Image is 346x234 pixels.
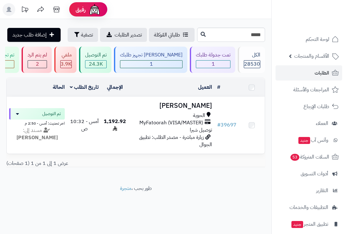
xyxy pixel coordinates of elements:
span: MyFatoorah (VISA/MASTER) [139,119,203,127]
a: تصدير الطلبات [100,28,147,42]
a: وآتس آبجديد [276,133,342,148]
a: تمت جدولة طلبك 1 [189,47,236,73]
div: [PERSON_NAME] تجهيز طلبك [120,51,183,59]
div: تم التوصيل [85,51,107,59]
span: المراجعات والأسئلة [293,85,329,94]
span: # [217,121,221,129]
div: عرض 1 إلى 1 من 1 (1 صفحات) [2,160,270,167]
a: السلات المتروكة53 [276,149,342,165]
a: طلبات الإرجاع [276,99,342,114]
span: وآتس آب [298,136,328,145]
span: 1 [196,61,230,68]
span: تصدير الطلبات [115,31,142,39]
span: زيارة مباشرة - مصدر الطلب: تطبيق الجوال [139,133,212,148]
a: الإجمالي [107,83,123,91]
span: 28530 [244,61,260,68]
a: تم التوصيل 24.3K [78,47,113,73]
span: أدوات التسويق [301,169,328,178]
div: مسند إلى: [4,127,70,141]
a: تطبيق المتجرجديد [276,217,342,232]
img: logo-2.png [303,18,340,31]
a: العملاء [276,116,342,131]
span: طلباتي المُوكلة [154,31,180,39]
span: العملاء [316,119,328,128]
span: جديد [298,137,310,144]
strong: [PERSON_NAME] [17,134,58,141]
span: 2 [28,61,47,68]
a: # [217,83,220,91]
a: تاريخ الطلب [70,83,99,91]
a: لوحة التحكم [276,32,342,47]
div: لم يتم الرد [28,51,47,59]
a: تحديثات المنصة [17,3,33,17]
a: أدوات التسويق [276,166,342,181]
span: 53 [290,154,299,161]
span: الأقسام والمنتجات [294,52,329,61]
span: لوحة التحكم [306,35,329,44]
span: التقارير [316,186,328,195]
button: تصفية [68,28,98,42]
a: [PERSON_NAME] تجهيز طلبك 1 [113,47,189,73]
span: السلات المتروكة [290,153,329,161]
a: #39697 [217,121,236,129]
span: 3.9K [61,61,71,68]
div: الكل [244,51,260,59]
span: 1,192.92 [104,118,126,133]
a: لم يتم الرد 2 [20,47,53,73]
span: طلبات الإرجاع [303,102,329,111]
span: أمس - 10:32 ص [70,118,99,133]
span: تطبيق المتجر [291,220,328,229]
span: الحوية [193,112,205,119]
span: تصفية [81,31,93,39]
span: إضافة طلب جديد [12,31,47,39]
span: التطبيقات والخدمات [289,203,328,212]
span: 24.3K [85,61,106,68]
a: التطبيقات والخدمات [276,200,342,215]
span: توصيل شبرا [190,126,212,134]
div: 24269 [85,61,106,68]
a: الحالة [53,83,65,91]
a: الطلبات [276,65,342,81]
img: ai-face.png [88,3,101,16]
div: ملغي [60,51,72,59]
a: العميل [198,83,212,91]
div: 3880 [61,61,71,68]
a: الكل28530 [236,47,266,73]
a: متجرة [120,185,131,192]
span: تم التوصيل [42,111,61,117]
span: الطلبات [315,68,329,77]
a: التقارير [276,183,342,198]
span: جديد [291,221,303,228]
a: طلباتي المُوكلة [149,28,195,42]
div: اخر تحديث: أمس - 2:50 م [9,120,65,126]
a: إضافة طلب جديد [7,28,61,42]
a: المراجعات والأسئلة [276,82,342,97]
span: 1 [120,61,182,68]
h3: [PERSON_NAME] [131,102,212,109]
div: تمت جدولة طلبك [196,51,230,59]
span: رفيق [76,6,86,13]
a: ملغي 3.9K [53,47,78,73]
